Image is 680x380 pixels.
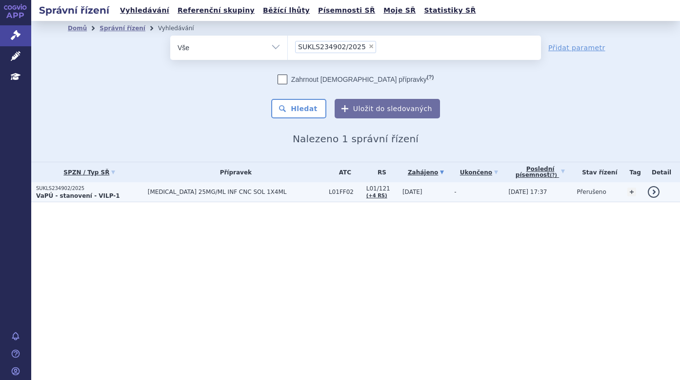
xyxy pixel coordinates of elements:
[278,75,434,84] label: Zahrnout [DEMOGRAPHIC_DATA] přípravky
[36,192,120,199] strong: VaPÚ - stanovení - VILP-1
[380,4,419,17] a: Moje SŘ
[293,133,419,145] span: Nalezeno 1 správní řízení
[454,189,456,195] span: -
[550,172,557,178] abbr: (?)
[379,40,384,53] input: SUKLS234902/2025
[31,3,117,17] h2: Správní řízení
[100,25,145,32] a: Správní řízení
[329,189,361,195] span: L01FF02
[643,162,680,182] th: Detail
[577,189,606,195] span: Přerušeno
[335,99,440,118] button: Uložit do sledovaných
[427,74,434,80] abbr: (?)
[508,189,547,195] span: [DATE] 17:37
[315,4,378,17] a: Písemnosti SŘ
[572,162,623,182] th: Stav řízení
[175,4,258,17] a: Referenční skupiny
[36,166,143,179] a: SPZN / Typ SŘ
[402,166,449,179] a: Zahájeno
[260,4,313,17] a: Běžící lhůty
[548,43,605,53] a: Přidat parametr
[117,4,172,17] a: Vyhledávání
[402,189,422,195] span: [DATE]
[324,162,361,182] th: ATC
[648,186,660,198] a: detail
[148,189,324,195] span: [MEDICAL_DATA] 25MG/ML INF CNC SOL 1X4ML
[627,188,636,196] a: +
[36,185,143,192] p: SUKLS234902/2025
[366,193,387,198] a: (+4 RS)
[158,21,207,36] li: Vyhledávání
[361,162,398,182] th: RS
[366,185,398,192] span: L01/121
[298,43,366,50] span: SUKLS234902/2025
[68,25,87,32] a: Domů
[143,162,324,182] th: Přípravek
[421,4,479,17] a: Statistiky SŘ
[622,162,643,182] th: Tag
[454,166,503,179] a: Ukončeno
[271,99,326,118] button: Hledat
[368,43,374,49] span: ×
[508,162,572,182] a: Poslednípísemnost(?)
